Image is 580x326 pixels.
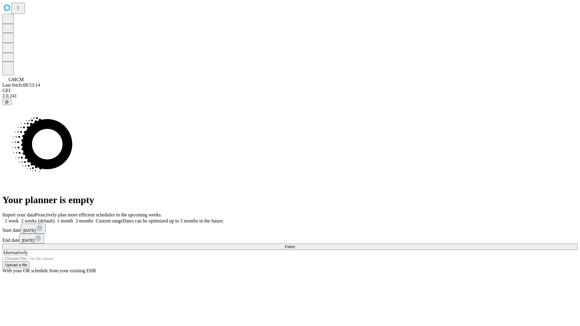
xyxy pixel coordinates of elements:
[76,218,93,223] span: 3 months
[2,93,578,99] div: 2.0.241
[23,228,36,233] span: [DATE]
[285,245,295,249] span: Fetch
[5,100,9,104] span: @
[2,262,30,268] button: Upload a file
[21,218,55,223] span: 2 weeks (default)
[35,212,162,217] span: Proactively plan more efficient schedules in the upcoming weeks.
[57,218,73,223] span: 1 month
[5,218,19,223] span: 1 week
[19,234,44,244] button: [DATE]
[2,194,578,206] h1: Your planner is empty
[8,77,24,82] span: GMCM
[2,99,11,105] button: @
[22,238,34,243] span: [DATE]
[2,244,578,250] button: Fetch
[2,82,40,88] span: Last fetch: 08:53:14
[2,224,578,234] div: Start date
[96,218,123,223] span: Custom range
[2,250,28,255] span: Alternatively
[2,212,35,217] span: Import your data
[2,88,578,93] div: GEI
[123,218,224,223] span: Dates can be optimized up to 3 months in the future.
[2,234,578,244] div: End date
[2,268,96,273] span: With your OR schedule from your existing EHR
[21,224,46,234] button: [DATE]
